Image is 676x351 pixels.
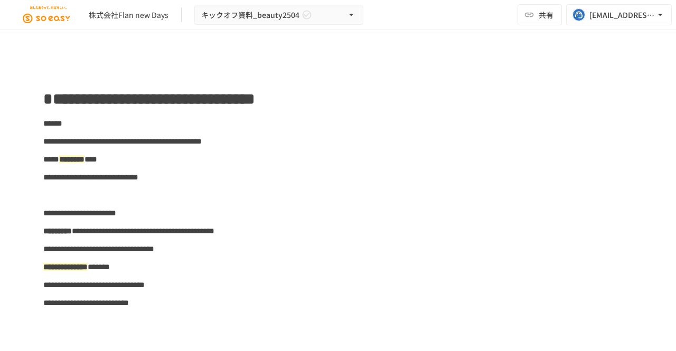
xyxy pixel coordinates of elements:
div: [EMAIL_ADDRESS][DOMAIN_NAME] [589,8,655,22]
span: 共有 [539,9,553,21]
button: 共有 [518,4,562,25]
button: [EMAIL_ADDRESS][DOMAIN_NAME] [566,4,672,25]
button: キックオフ資料_beauty2504 [194,5,363,25]
img: JEGjsIKIkXC9kHzRN7titGGb0UF19Vi83cQ0mCQ5DuX [13,6,80,23]
div: 株式会社Flan new Days [89,10,168,21]
span: キックオフ資料_beauty2504 [201,8,299,22]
